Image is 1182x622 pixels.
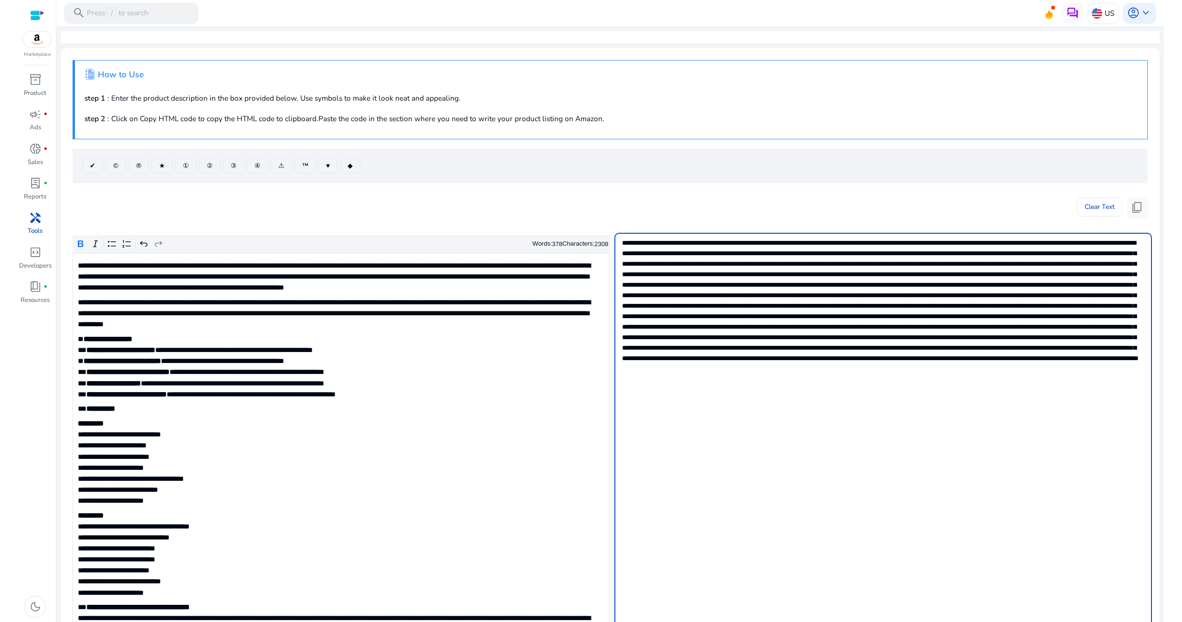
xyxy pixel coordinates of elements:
[1131,201,1143,214] span: content_copy
[23,31,52,47] img: amazon.svg
[175,158,197,174] button: ①
[1092,8,1102,19] img: us.svg
[128,158,149,174] button: ®
[24,192,46,202] p: Reports
[29,108,42,121] span: campaign
[21,296,50,305] p: Resources
[199,158,221,174] button: ②
[594,240,608,248] label: 2308
[29,177,42,189] span: lab_profile
[30,123,41,133] p: Ads
[29,73,42,86] span: inventory_2
[302,161,308,171] span: ™
[532,238,608,250] div: Words: Characters:
[84,114,105,124] b: step 2
[73,235,610,253] div: Editor toolbar
[84,93,1138,104] p: : Enter the product description in the box provided below. Use symbols to make it look neat and a...
[1127,197,1148,218] button: content_copy
[1077,197,1122,217] button: Clear Text
[19,261,52,271] p: Developers
[18,209,52,244] a: handymanTools
[84,113,1138,124] p: : Click on Copy HTML code to copy the HTML code to clipboard.Paste the code in the section where ...
[207,161,213,171] span: ②
[18,244,52,279] a: code_blocksDevelopers
[82,158,103,174] button: ✔
[271,158,292,174] button: ⚠
[43,112,48,116] span: fiber_manual_record
[18,175,52,209] a: lab_profilefiber_manual_recordReports
[29,143,42,155] span: donut_small
[24,51,51,58] p: Marketplace
[18,106,52,140] a: campaignfiber_manual_recordAds
[348,161,353,171] span: ◆
[43,181,48,186] span: fiber_manual_record
[1127,7,1140,19] span: account_circle
[106,158,126,174] button: ©
[278,161,285,171] span: ⚠
[254,161,261,171] span: ④
[73,7,85,19] span: search
[159,161,165,171] span: ★
[136,161,141,171] span: ®
[1140,7,1152,19] span: keyboard_arrow_down
[183,161,189,171] span: ①
[295,158,316,174] button: ™
[43,147,48,151] span: fiber_manual_record
[29,246,42,259] span: code_blocks
[98,70,144,80] h4: How to Use
[18,279,52,313] a: book_4fiber_manual_recordResources
[552,240,562,248] label: 378
[107,8,116,19] span: /
[231,161,237,171] span: ③
[24,89,46,98] p: Product
[1105,5,1114,21] p: US
[1085,197,1115,217] span: Clear Text
[18,72,52,106] a: inventory_2Product
[90,161,95,171] span: ✔
[43,285,48,289] span: fiber_manual_record
[113,161,118,171] span: ©
[28,158,43,167] p: Sales
[29,601,42,613] span: dark_mode
[87,8,148,19] p: Press to search
[326,161,330,171] span: ♥
[28,227,42,236] p: Tools
[340,158,360,174] button: ◆
[223,158,244,174] button: ③
[318,158,338,174] button: ♥
[29,212,42,224] span: handyman
[18,141,52,175] a: donut_smallfiber_manual_recordSales
[247,158,268,174] button: ④
[151,158,173,174] button: ★
[29,280,42,293] span: book_4
[84,93,105,103] b: step 1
